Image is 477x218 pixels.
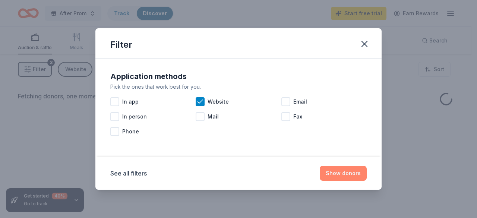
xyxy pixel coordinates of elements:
[208,112,219,121] span: Mail
[122,97,139,106] span: In app
[293,112,302,121] span: Fax
[110,39,132,51] div: Filter
[122,127,139,136] span: Phone
[208,97,229,106] span: Website
[122,112,147,121] span: In person
[110,70,367,82] div: Application methods
[320,166,367,181] button: Show donors
[293,97,307,106] span: Email
[110,82,367,91] div: Pick the ones that work best for you.
[110,169,147,178] button: See all filters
